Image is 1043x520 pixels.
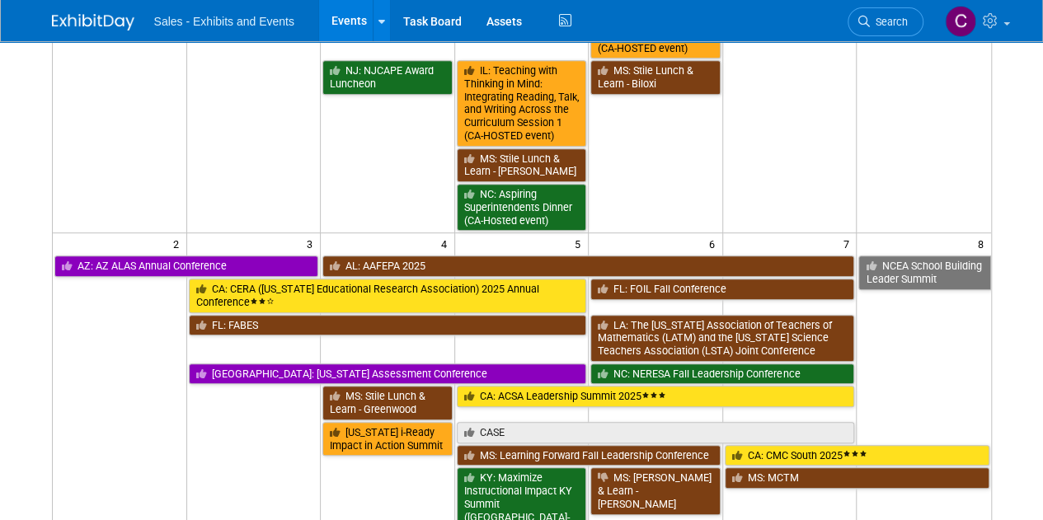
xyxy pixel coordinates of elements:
a: [GEOGRAPHIC_DATA]: [US_STATE] Assessment Conference [189,363,587,385]
a: MS: Stile Lunch & Learn - Biloxi [590,60,721,94]
a: NCEA School Building Leader Summit [858,255,990,289]
a: CA: ACSA Leadership Summit 2025 [457,386,855,407]
a: MS: [PERSON_NAME] & Learn - [PERSON_NAME] [590,467,721,514]
span: 5 [573,233,588,254]
a: CA: CERA ([US_STATE] Educational Research Association) 2025 Annual Conference [189,279,587,312]
img: Christine Lurz [945,6,976,37]
a: FL: FABES [189,315,587,336]
span: Sales - Exhibits and Events [154,15,294,28]
a: CASE [457,422,855,443]
a: Search [848,7,923,36]
span: 2 [171,233,186,254]
span: 7 [841,233,856,254]
a: FL: FOIL Fall Conference [590,279,854,300]
a: MS: Stile Lunch & Learn - Greenwood [322,386,453,419]
a: IL: Teaching with Thinking in Mind: Integrating Reading, Talk, and Writing Across the Curriculum ... [457,60,587,146]
a: NJ: NJCAPE Award Luncheon [322,60,453,94]
span: 6 [707,233,722,254]
span: 4 [439,233,454,254]
span: 8 [976,233,991,254]
a: NC: Aspiring Superintendents Dinner (CA-Hosted event) [457,184,587,231]
a: LA: The [US_STATE] Association of Teachers of Mathematics (LATM) and the [US_STATE] Science Teach... [590,315,854,362]
a: NC: NERESA Fall Leadership Conference [590,363,854,385]
img: ExhibitDay [52,14,134,30]
a: AL: AAFEPA 2025 [322,255,854,277]
span: 3 [305,233,320,254]
a: CA: CMC South 2025 [725,445,989,466]
a: [US_STATE] i-Ready Impact in Action Summit [322,422,453,456]
span: Search [870,16,908,28]
a: AZ: AZ ALAS Annual Conference [54,255,319,277]
a: MS: MCTM [725,467,989,489]
a: MS: Stile Lunch & Learn - [PERSON_NAME] [457,148,587,182]
a: MS: Learning Forward Fall Leadership Conference [457,445,721,466]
